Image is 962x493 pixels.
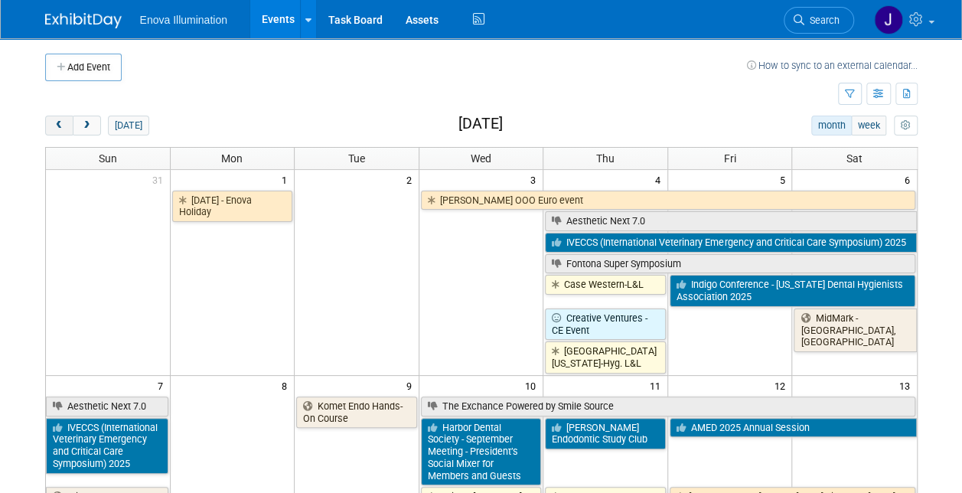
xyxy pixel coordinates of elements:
[280,170,294,189] span: 1
[458,116,502,132] h2: [DATE]
[348,152,365,165] span: Tue
[405,170,419,189] span: 2
[804,15,840,26] span: Search
[172,191,293,222] a: [DATE] - Enova Holiday
[221,152,243,165] span: Mon
[894,116,917,135] button: myCustomButton
[670,418,917,438] a: AMED 2025 Annual Session
[545,254,915,274] a: Fontona Super Symposium
[545,233,916,253] a: IVECCS (International Veterinary Emergency and Critical Care Symposium) 2025
[46,418,168,474] a: IVECCS (International Veterinary Emergency and Critical Care Symposium) 2025
[898,376,917,395] span: 13
[903,170,917,189] span: 6
[45,116,73,135] button: prev
[545,341,666,373] a: [GEOGRAPHIC_DATA][US_STATE]-Hyg. L&L
[670,275,915,306] a: Indigo Conference - [US_STATE] Dental Hygienists Association 2025
[545,418,666,449] a: [PERSON_NAME] Endodontic Study Club
[108,116,148,135] button: [DATE]
[99,152,117,165] span: Sun
[851,116,886,135] button: week
[45,13,122,28] img: ExhibitDay
[421,397,915,416] a: The Exchance Powered by Smile Source
[140,14,227,26] span: Enova Illumination
[545,275,666,295] a: Case Western-L&L
[654,170,667,189] span: 4
[545,211,916,231] a: Aesthetic Next 7.0
[523,376,543,395] span: 10
[471,152,491,165] span: Wed
[648,376,667,395] span: 11
[529,170,543,189] span: 3
[901,121,911,131] i: Personalize Calendar
[747,60,918,71] a: How to sync to an external calendar...
[73,116,101,135] button: next
[724,152,736,165] span: Fri
[784,7,854,34] a: Search
[596,152,615,165] span: Thu
[280,376,294,395] span: 8
[296,397,417,428] a: Komet Endo Hands-On Course
[874,5,903,34] img: JeffD Dyll
[421,418,542,486] a: Harbor Dental Society - September Meeting - President’s Social Mixer for Members and Guests
[156,376,170,395] span: 7
[45,54,122,81] button: Add Event
[545,309,666,340] a: Creative Ventures - CE Event
[846,152,863,165] span: Sat
[811,116,852,135] button: month
[46,397,168,416] a: Aesthetic Next 7.0
[151,170,170,189] span: 31
[778,170,791,189] span: 5
[794,309,916,352] a: MidMark - [GEOGRAPHIC_DATA], [GEOGRAPHIC_DATA]
[772,376,791,395] span: 12
[421,191,915,211] a: [PERSON_NAME] OOO Euro event
[405,376,419,395] span: 9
